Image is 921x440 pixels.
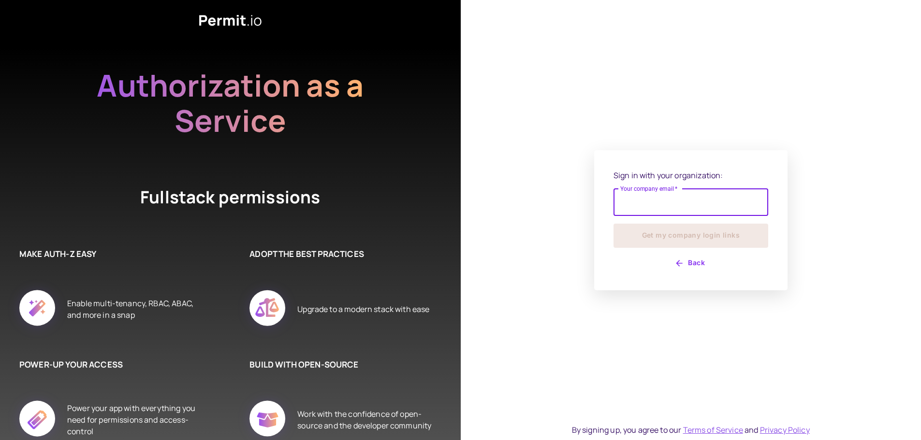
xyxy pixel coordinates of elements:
button: Get my company login links [614,224,768,248]
h2: Authorization as a Service [66,68,395,138]
label: Your company email [620,185,678,193]
h6: POWER-UP YOUR ACCESS [19,358,201,371]
a: Privacy Policy [760,425,810,435]
p: Sign in with your organization: [614,170,768,181]
div: By signing up, you agree to our and [572,424,810,436]
a: Terms of Service [683,425,743,435]
h6: BUILD WITH OPEN-SOURCE [249,358,431,371]
h4: Fullstack permissions [104,185,356,209]
div: Enable multi-tenancy, RBAC, ABAC, and more in a snap [67,279,201,339]
div: Upgrade to a modern stack with ease [297,279,429,339]
h6: ADOPT THE BEST PRACTICES [249,248,431,260]
h6: MAKE AUTH-Z EASY [19,248,201,260]
button: Back [614,255,768,271]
